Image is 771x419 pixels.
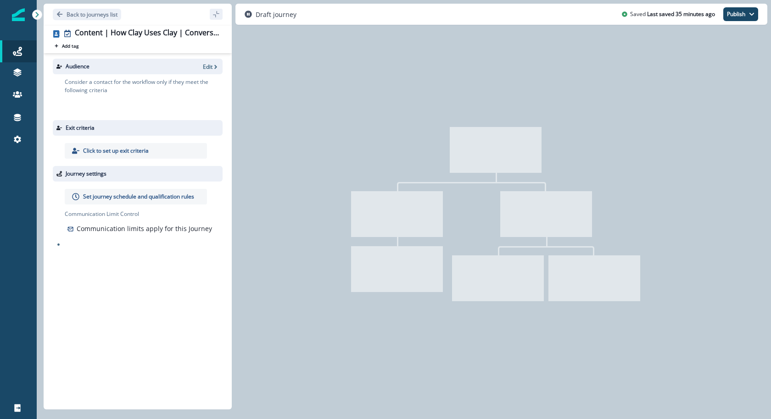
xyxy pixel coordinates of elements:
p: Exit criteria [66,124,95,132]
p: Communication Limit Control [65,210,223,218]
button: Publish [723,7,758,21]
button: Go back [53,9,121,20]
p: Last saved 35 minutes ago [647,10,715,18]
p: Draft journey [256,10,296,19]
button: sidebar collapse toggle [210,9,223,20]
button: Add tag [53,42,80,50]
img: Inflection [12,8,25,21]
div: Content | How Clay Uses Clay | Conversational Data | [DATE] | RevOps, Agencies [75,28,219,39]
p: Set journey schedule and qualification rules [83,193,194,201]
button: Edit [203,63,219,71]
p: Consider a contact for the workflow only if they meet the following criteria [65,78,223,94]
p: Journey settings [66,170,106,178]
p: Communication limits apply for this Journey [77,224,212,233]
p: Click to set up exit criteria [83,147,149,155]
p: Audience [66,62,89,71]
p: Edit [203,63,212,71]
p: Saved [630,10,646,18]
p: Back to journeys list [67,11,117,18]
p: Add tag [62,43,78,49]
